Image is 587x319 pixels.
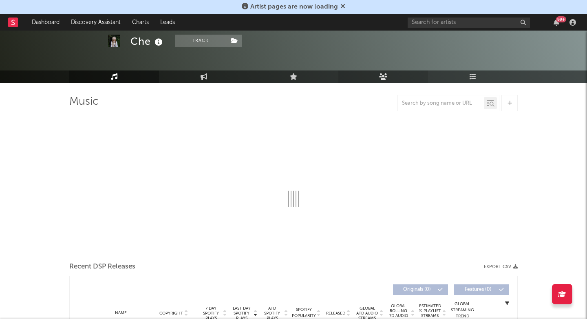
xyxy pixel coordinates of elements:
[398,287,436,292] span: Originals ( 0 )
[65,14,126,31] a: Discovery Assistant
[154,14,181,31] a: Leads
[556,16,566,22] div: 99 +
[175,35,226,47] button: Track
[69,262,135,272] span: Recent DSP Releases
[398,100,484,107] input: Search by song name or URL
[26,14,65,31] a: Dashboard
[393,284,448,295] button: Originals(0)
[159,311,183,316] span: Copyright
[459,287,497,292] span: Features ( 0 )
[408,18,530,28] input: Search for artists
[94,310,148,316] div: Name
[130,35,165,48] div: Che
[250,4,338,10] span: Artist pages are now loading
[340,4,345,10] span: Dismiss
[292,307,316,319] span: Spotify Popularity
[126,14,154,31] a: Charts
[554,19,559,26] button: 99+
[484,264,518,269] button: Export CSV
[454,284,509,295] button: Features(0)
[326,311,345,316] span: Released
